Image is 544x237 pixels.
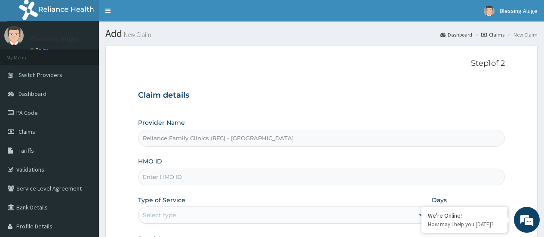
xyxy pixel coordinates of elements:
li: New Claim [505,31,538,38]
img: User Image [484,6,495,16]
a: Dashboard [440,31,472,38]
label: Type of Service [138,196,185,204]
label: Provider Name [138,118,185,127]
label: HMO ID [138,157,162,166]
p: Blessing Aluge [30,35,79,43]
p: How may I help you today? [428,221,501,228]
p: Step 1 of 2 [138,59,505,68]
img: User Image [4,26,24,45]
h3: Claim details [138,91,505,100]
span: Dashboard [18,90,46,98]
a: Online [30,47,51,53]
a: Claims [481,31,504,38]
div: Select type [143,211,176,219]
span: Tariffs [18,147,34,154]
h1: Add [105,28,538,39]
div: We're Online! [428,212,501,219]
label: Days [432,196,447,204]
span: Switch Providers [18,71,62,79]
input: Enter HMO ID [138,169,505,185]
span: Claims [18,128,35,135]
small: New Claim [122,31,151,38]
span: Blessing Aluge [500,7,538,15]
